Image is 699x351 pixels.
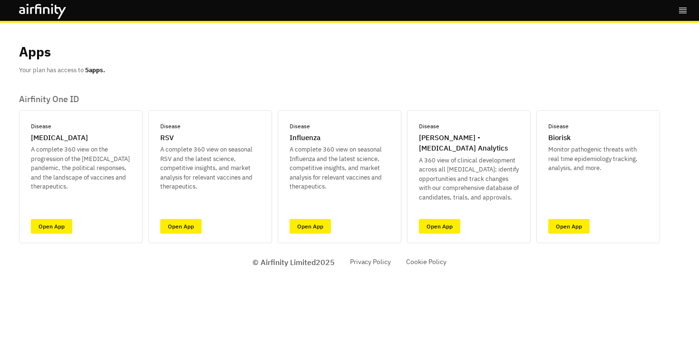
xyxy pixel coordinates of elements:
[31,122,51,131] p: Disease
[19,66,105,75] p: Your plan has access to
[290,219,331,234] a: Open App
[252,256,335,268] p: © Airfinity Limited 2025
[290,133,320,143] p: Influenza
[160,133,174,143] p: RSV
[290,122,310,131] p: Disease
[31,219,72,234] a: Open App
[419,122,439,131] p: Disease
[419,219,460,234] a: Open App
[19,42,51,62] p: Apps
[290,145,389,191] p: A complete 360 view on seasonal Influenza and the latest science, competitive insights, and marke...
[548,219,590,234] a: Open App
[406,257,447,267] a: Cookie Policy
[160,145,260,191] p: A complete 360 view on seasonal RSV and the latest science, competitive insights, and market anal...
[548,122,569,131] p: Disease
[31,133,88,143] p: [MEDICAL_DATA]
[19,94,660,104] p: Airfinity One ID
[350,257,391,267] a: Privacy Policy
[548,133,571,143] p: Biorisk
[85,66,105,74] b: 5 apps.
[160,219,202,234] a: Open App
[548,145,648,173] p: Monitor pathogenic threats with real time epidemiology tracking, analysis, and more.
[31,145,131,191] p: A complete 360 view on the progression of the [MEDICAL_DATA] pandemic, the political responses, a...
[419,133,519,154] p: [PERSON_NAME] - [MEDICAL_DATA] Analytics
[160,122,181,131] p: Disease
[419,156,519,202] p: A 360 view of clinical development across all [MEDICAL_DATA]; identify opportunities and track ch...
